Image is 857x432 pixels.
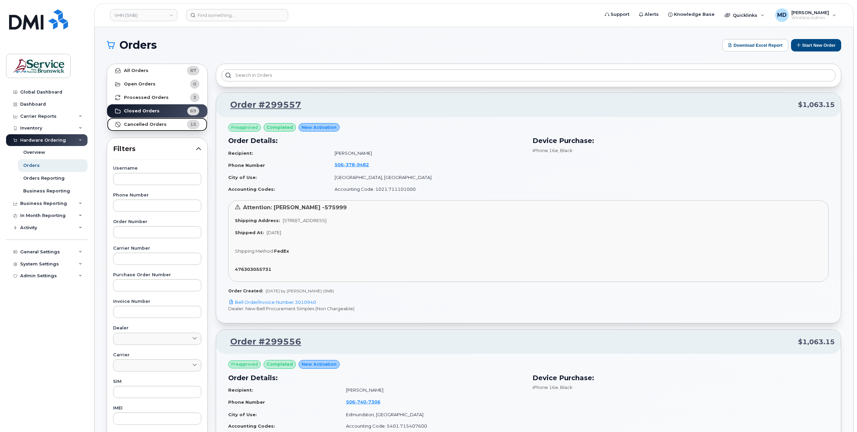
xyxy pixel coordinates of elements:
[124,95,169,100] strong: Processed Orders
[235,230,264,235] strong: Shipped At:
[228,305,829,312] p: Dealer: New Bell Procurement Simplex (Non Chargeable)
[113,299,201,304] label: Invoice Number
[283,218,327,223] span: [STREET_ADDRESS]
[228,163,265,168] strong: Phone Number
[366,399,380,404] span: 7306
[235,248,274,254] span: Shipping Method:
[302,361,337,367] span: New Activation
[798,100,835,110] span: $1,063.15
[228,299,316,305] a: Bell Order/Invoice Number 3010940
[346,399,380,404] span: 506
[119,40,157,50] span: Orders
[267,361,293,367] span: completed
[107,77,207,91] a: Open Orders0
[228,387,253,393] strong: Recipient:
[329,183,524,195] td: Accounting Code: 1021.711101000
[193,94,196,101] span: 3
[113,166,201,171] label: Username
[335,162,369,167] span: 506
[344,162,355,167] span: 378
[231,124,258,131] span: Preapproved
[243,204,347,211] span: Attention: [PERSON_NAME] -575999
[329,147,524,159] td: [PERSON_NAME]
[558,385,573,390] span: , Black
[113,380,201,384] label: SIM
[113,326,201,330] label: Dealer
[235,266,271,272] strong: 476303055731
[267,230,281,235] span: [DATE]
[193,81,196,87] span: 0
[113,353,201,357] label: Carrier
[235,218,280,223] strong: Shipping Address:
[228,423,275,429] strong: Accounting Codes:
[329,172,524,183] td: [GEOGRAPHIC_DATA], [GEOGRAPHIC_DATA]
[113,144,196,154] span: Filters
[113,406,201,410] label: IMEI
[228,399,265,405] strong: Phone Number
[355,162,369,167] span: 9482
[533,136,829,146] h3: Device Purchase:
[340,420,524,432] td: Accounting Code: 5401.715407600
[124,81,156,87] strong: Open Orders
[124,122,167,127] strong: Cancelled Orders
[222,99,301,111] a: Order #299557
[558,148,573,153] span: , Black
[113,246,201,251] label: Carrier Number
[231,361,258,367] span: Preapproved
[533,385,558,390] span: iPhone 16e
[228,412,257,417] strong: City of Use:
[355,399,366,404] span: 740
[222,336,301,348] a: Order #299556
[791,39,841,51] button: Start New Order
[340,384,524,396] td: [PERSON_NAME]
[228,288,263,293] strong: Order Created:
[228,373,524,383] h3: Order Details:
[107,104,207,118] a: Closed Orders69
[228,136,524,146] h3: Order Details:
[267,124,293,131] span: completed
[228,186,275,192] strong: Accounting Codes:
[346,399,388,404] a: 5067407306
[113,193,201,197] label: Phone Number
[340,409,524,421] td: Edmundston, [GEOGRAPHIC_DATA]
[722,39,788,51] button: Download Excel Report
[190,121,196,128] span: 15
[107,118,207,131] a: Cancelled Orders15
[221,69,835,81] input: Search in orders
[124,68,148,73] strong: All Orders
[302,124,337,131] span: New Activation
[266,288,334,293] span: [DATE] by [PERSON_NAME] (SNB)
[228,175,257,180] strong: City of Use:
[107,91,207,104] a: Processed Orders3
[533,148,558,153] span: iPhone 16e
[533,373,829,383] h3: Device Purchase:
[107,64,207,77] a: All Orders87
[113,273,201,277] label: Purchase Order Number
[335,162,377,167] a: 5063789482
[798,337,835,347] span: $1,063.15
[113,220,201,224] label: Order Number
[190,108,196,114] span: 69
[124,108,160,114] strong: Closed Orders
[228,150,253,156] strong: Recipient:
[274,248,289,254] strong: FedEx
[190,67,196,74] span: 87
[235,266,274,272] a: 476303055731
